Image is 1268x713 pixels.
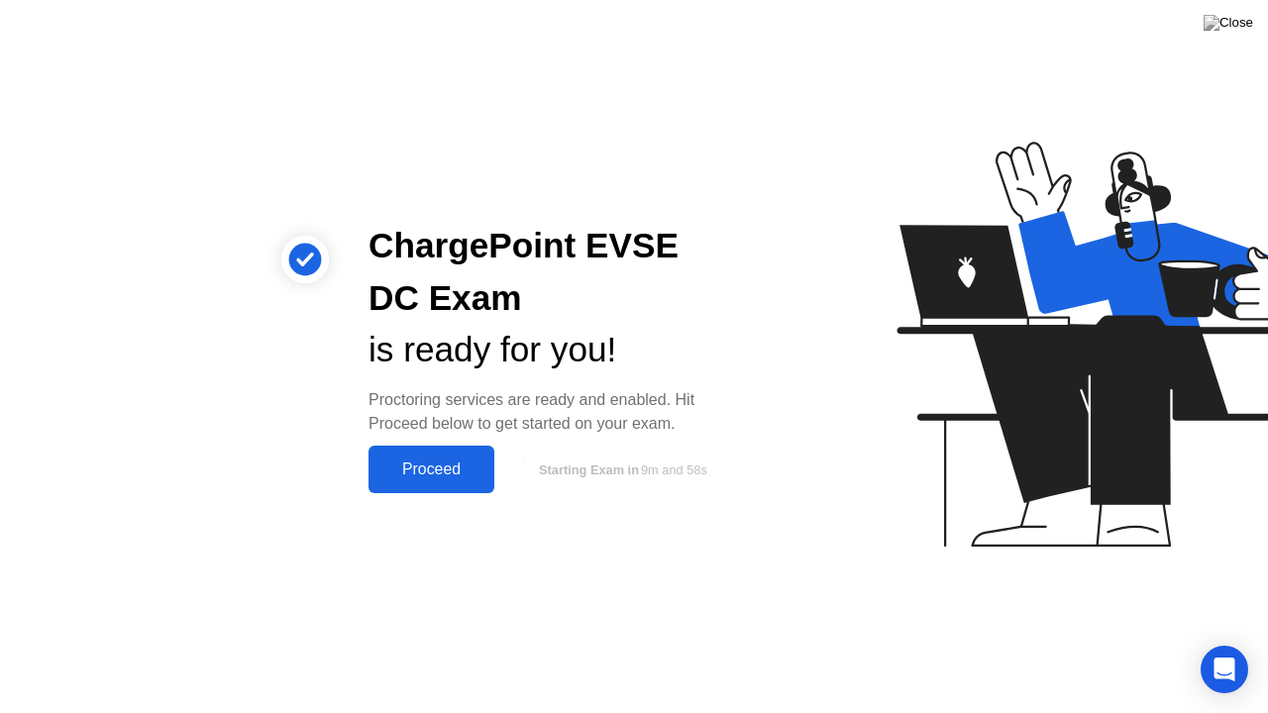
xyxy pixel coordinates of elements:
button: Proceed [369,446,494,493]
div: ChargePoint EVSE DC Exam [369,220,737,325]
div: is ready for you! [369,324,737,376]
button: Starting Exam in9m and 58s [504,451,737,488]
div: Proceed [374,460,488,478]
div: Proctoring services are ready and enabled. Hit Proceed below to get started on your exam. [369,388,737,436]
img: Close [1204,15,1253,31]
div: Open Intercom Messenger [1201,646,1248,693]
span: 9m and 58s [641,462,707,477]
